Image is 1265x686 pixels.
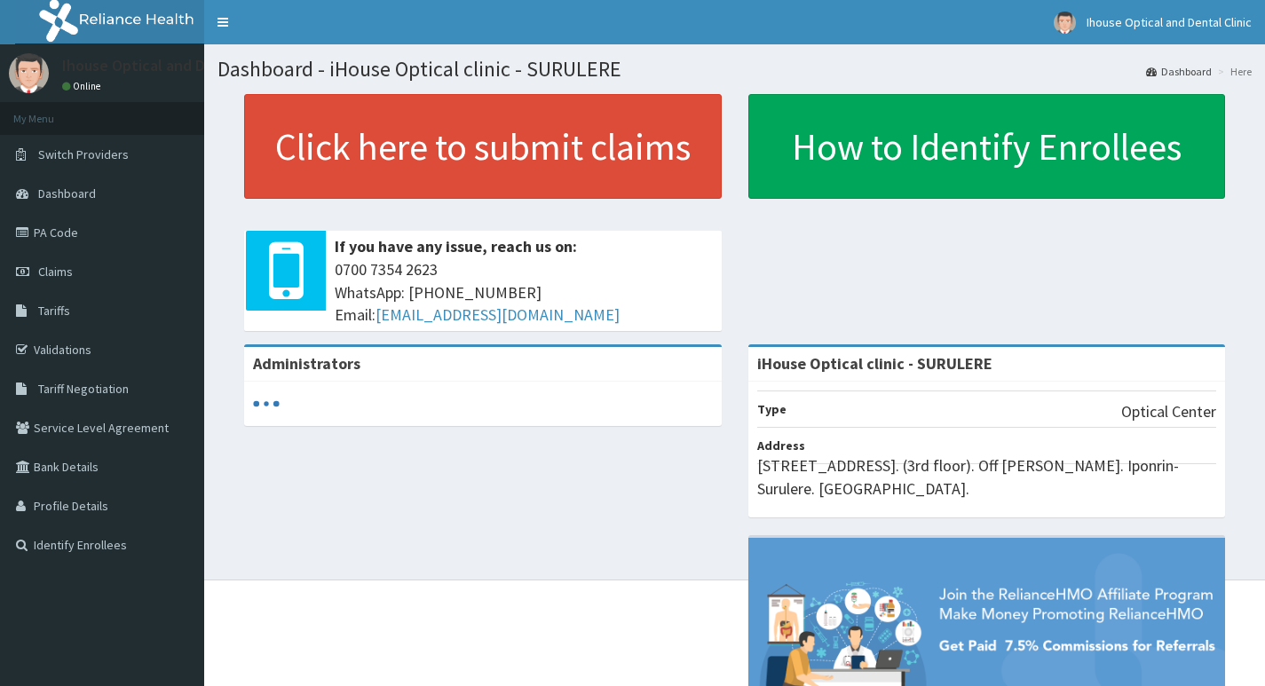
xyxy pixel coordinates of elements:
b: Type [757,401,787,417]
span: 0700 7354 2623 WhatsApp: [PHONE_NUMBER] Email: [335,258,713,327]
b: If you have any issue, reach us on: [335,236,577,256]
span: Ihouse Optical and Dental Clinic [1087,14,1252,30]
span: Tariffs [38,303,70,319]
img: User Image [1054,12,1076,34]
a: Online [62,80,105,92]
li: Here [1214,64,1252,79]
a: How to Identify Enrollees [748,94,1226,199]
h1: Dashboard - iHouse Optical clinic - SURULERE [217,58,1252,81]
span: Tariff Negotiation [38,381,129,397]
a: [EMAIL_ADDRESS][DOMAIN_NAME] [376,304,620,325]
span: Dashboard [38,185,96,201]
b: Address [757,438,805,453]
p: Optical Center [1121,400,1216,423]
span: Switch Providers [38,146,129,162]
a: Click here to submit claims [244,94,722,199]
a: Dashboard [1146,64,1212,79]
strong: iHouse Optical clinic - SURULERE [757,353,992,374]
p: [STREET_ADDRESS]. (3rd floor). Off [PERSON_NAME]. Iponrin- Surulere. [GEOGRAPHIC_DATA]. [757,454,1217,500]
span: Claims [38,264,73,280]
p: Ihouse Optical and Dental Clinic [62,58,283,74]
svg: audio-loading [253,390,280,417]
b: Administrators [253,353,360,374]
img: User Image [9,53,49,93]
